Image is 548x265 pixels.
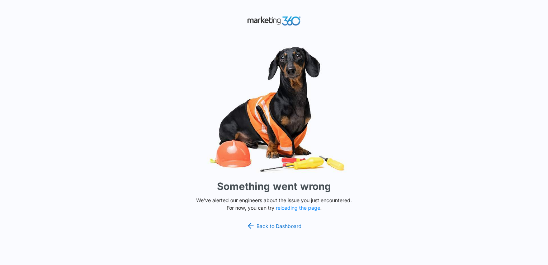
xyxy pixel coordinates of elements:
button: reloading the page [276,205,320,211]
img: Sad Dog [166,42,382,176]
img: Marketing 360 Logo [247,15,301,27]
a: Back to Dashboard [246,222,302,230]
p: We've alerted our engineers about the issue you just encountered. For now, you can try . [193,196,355,211]
h1: Something went wrong [217,179,331,194]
